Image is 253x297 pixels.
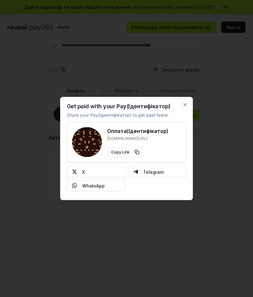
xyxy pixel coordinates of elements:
button: Telegram [128,166,186,178]
h3: Оплата(Ідентифікатор) [107,127,168,135]
img: Whatsapp [72,183,77,188]
h2: Get paid with your Pay(Ідентифікатор) [67,104,171,109]
button: Х [67,166,126,178]
p: [DOMAIN_NAME][URL] [107,136,168,141]
img: Х [72,169,77,174]
img: Telegram [133,169,138,174]
p: Share your Pay(Ідентифікатор) to get paid faster [67,112,168,118]
button: Copy Link [107,147,144,157]
button: WhatsApp [67,180,126,191]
